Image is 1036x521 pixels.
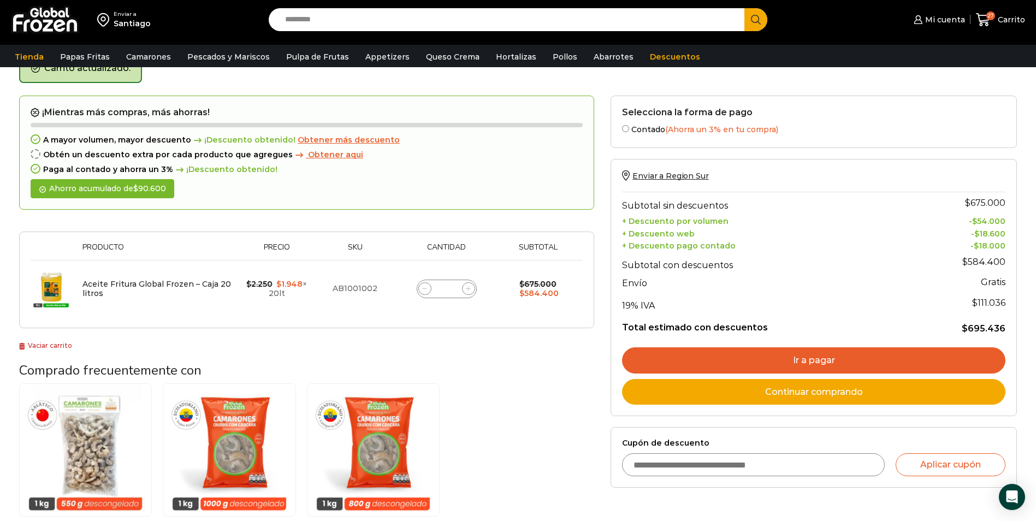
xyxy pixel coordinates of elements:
[133,183,166,193] bdi: 90.600
[182,46,275,67] a: Pescados y Mariscos
[9,46,49,67] a: Tienda
[744,8,767,31] button: Search button
[31,150,583,159] div: Obtén un descuento extra por cada producto que agregues
[395,243,499,260] th: Cantidad
[622,313,908,334] th: Total estimado con descuentos
[31,165,583,174] div: Paga al contado y ahorra un 3%
[19,55,142,83] div: Carrito actualizado.
[519,279,557,289] bdi: 675.000
[77,243,238,260] th: Producto
[519,288,559,298] bdi: 584.400
[622,439,1005,448] label: Cupón de descuento
[665,125,778,134] span: (Ahorra un 3% en tu compra)
[976,7,1025,33] a: 27 Carrito
[962,323,1005,334] bdi: 695.436
[316,260,395,317] td: AB1001002
[246,279,273,289] bdi: 2.250
[114,10,151,18] div: Enviar a
[911,9,964,31] a: Mi cuenta
[981,277,1005,287] strong: Gratis
[644,46,706,67] a: Descuentos
[986,11,995,20] span: 27
[622,107,1005,117] h2: Selecciona la forma de pago
[922,14,965,25] span: Mi cuenta
[238,260,316,317] td: × 20lt
[238,243,316,260] th: Precio
[972,298,978,308] span: $
[121,46,176,67] a: Camarones
[31,135,583,145] div: A mayor volumen, mayor descuento
[896,453,1005,476] button: Aplicar cupón
[191,135,295,145] span: ¡Descuento obtenido!
[246,279,251,289] span: $
[622,251,908,273] th: Subtotal con descuentos
[316,243,395,260] th: Sku
[965,198,1005,208] bdi: 675.000
[519,288,524,298] span: $
[974,229,1005,239] bdi: 18.600
[622,125,629,132] input: Contado(Ahorra un 3% en tu compra)
[909,226,1005,239] td: -
[281,46,354,67] a: Pulpa de Frutas
[962,257,1005,267] bdi: 584.400
[622,273,908,292] th: Envío
[82,279,231,298] a: Aceite Fritura Global Frozen – Caja 20 litros
[972,216,977,226] span: $
[632,171,708,181] span: Enviar a Region Sur
[276,279,281,289] span: $
[173,165,277,174] span: ¡Descuento obtenido!
[114,18,151,29] div: Santiago
[439,281,454,297] input: Product quantity
[55,46,115,67] a: Papas Fritas
[622,123,1005,134] label: Contado
[276,279,303,289] bdi: 1.948
[19,362,202,379] span: Comprado frecuentemente con
[499,243,578,260] th: Subtotal
[519,279,524,289] span: $
[622,214,908,226] th: + Descuento por volumen
[622,347,1005,374] a: Ir a pagar
[490,46,542,67] a: Hortalizas
[298,135,400,145] a: Obtener más descuento
[999,484,1025,510] div: Open Intercom Messenger
[965,198,970,208] span: $
[962,257,968,267] span: $
[995,14,1025,25] span: Carrito
[622,192,908,214] th: Subtotal sin descuentos
[547,46,583,67] a: Pollos
[31,107,583,118] h2: ¡Mientras más compras, más ahorras!
[622,226,908,239] th: + Descuento web
[19,341,72,350] a: Vaciar carrito
[308,150,363,159] span: Obtener aqui
[974,241,1005,251] bdi: 18.000
[622,239,908,251] th: + Descuento pago contado
[133,183,138,193] span: $
[972,216,1005,226] bdi: 54.000
[421,46,485,67] a: Queso Crema
[588,46,639,67] a: Abarrotes
[293,150,363,159] a: Obtener aqui
[974,241,979,251] span: $
[622,379,1005,405] a: Continuar comprando
[360,46,415,67] a: Appetizers
[31,179,174,198] div: Ahorro acumulado de
[97,10,114,29] img: address-field-icon.svg
[909,214,1005,226] td: -
[974,229,979,239] span: $
[622,171,708,181] a: Enviar a Region Sur
[909,239,1005,251] td: -
[962,323,968,334] span: $
[972,298,1005,308] span: 111.036
[622,292,908,313] th: 19% IVA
